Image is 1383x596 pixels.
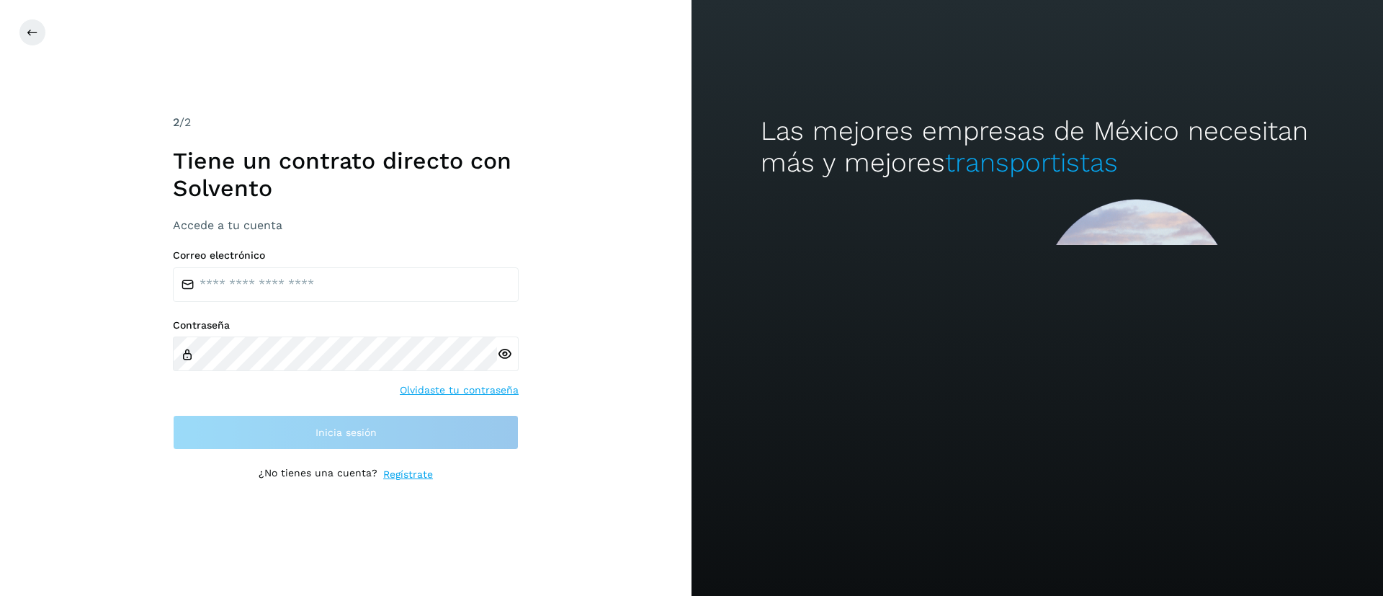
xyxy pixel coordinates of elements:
[173,319,519,332] label: Contraseña
[173,218,519,232] h3: Accede a tu cuenta
[173,147,519,203] h1: Tiene un contrato directo con Solvento
[383,467,433,482] a: Regístrate
[315,427,377,437] span: Inicia sesión
[259,467,377,482] p: ¿No tienes una cuenta?
[761,115,1314,179] h2: Las mejores empresas de México necesitan más y mejores
[173,114,519,131] div: /2
[945,147,1118,178] span: transportistas
[173,115,179,129] span: 2
[173,415,519,450] button: Inicia sesión
[173,249,519,262] label: Correo electrónico
[400,383,519,398] a: Olvidaste tu contraseña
